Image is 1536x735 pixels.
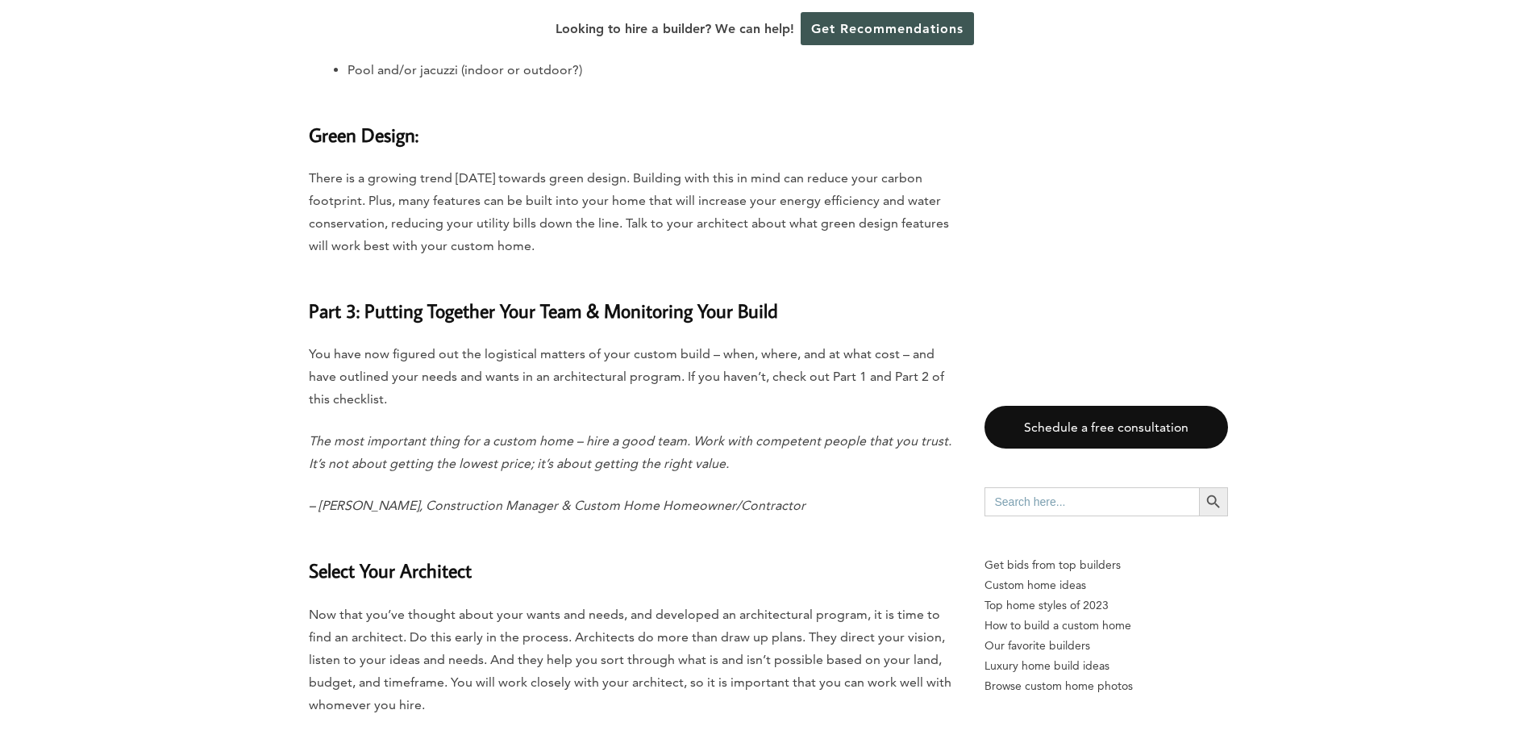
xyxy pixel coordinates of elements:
p: There is a growing trend [DATE] towards green design. Building with this in mind can reduce your ... [309,167,952,257]
a: Get Recommendations [801,12,974,45]
a: Schedule a free consultation [984,406,1228,449]
a: Browse custom home photos [984,676,1228,696]
a: Luxury home build ideas [984,656,1228,676]
em: The most important thing for a custom home – hire a good team. Work with competent people that yo... [309,433,951,471]
a: Our favorite builders [984,636,1228,656]
p: You have now figured out the logistical matters of your custom build – when, where, and at what c... [309,343,952,411]
a: Custom home ideas [984,575,1228,595]
em: – [PERSON_NAME], Construction Manager & Custom Home Homeowner/Contractor [309,498,805,513]
a: How to build a custom home [984,616,1228,636]
h3: Part 3: Putting Together Your Team & Monitoring Your Build [309,277,952,325]
a: Top home styles of 2023 [984,595,1228,616]
h3: Select Your Architect [309,537,952,585]
p: Get bids from top builders [984,555,1228,575]
svg: Search [1205,493,1222,511]
iframe: Drift Widget Chat Controller [1226,619,1517,716]
h3: Green Design: [309,101,952,149]
p: Now that you’ve thought about your wants and needs, and developed an architectural program, it is... [309,603,952,716]
li: Pool and/or jacuzzi (indoor or outdoor?) [348,59,952,81]
input: Search here... [984,487,1199,516]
